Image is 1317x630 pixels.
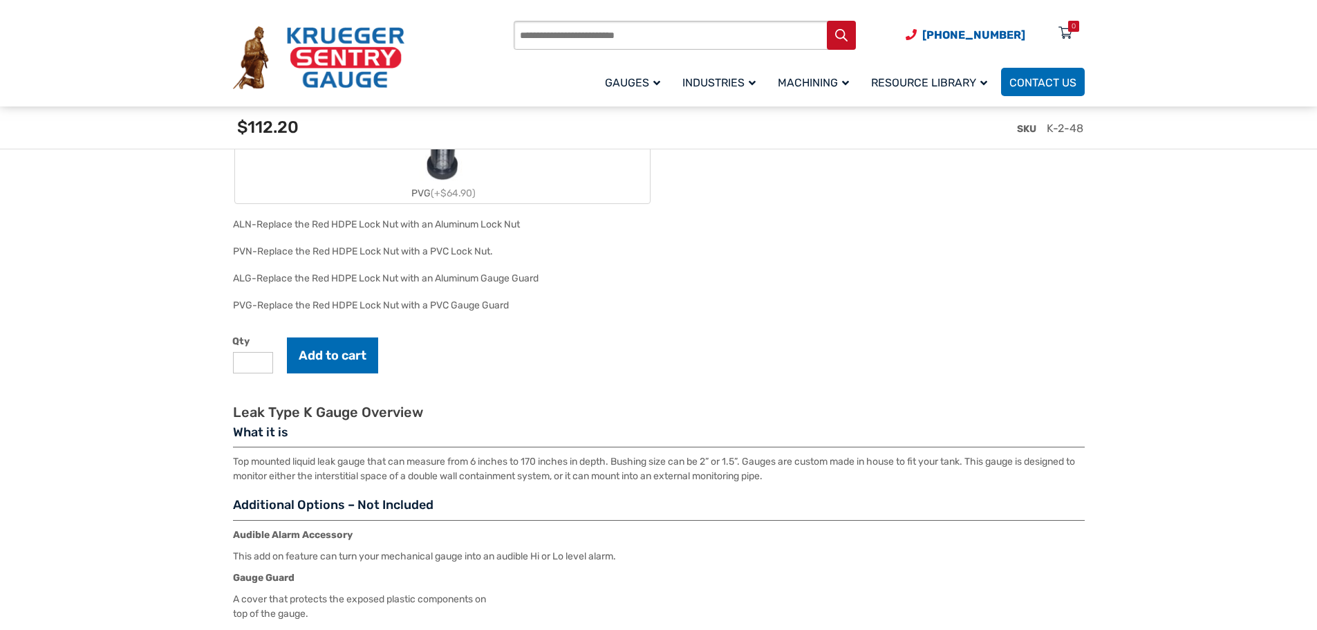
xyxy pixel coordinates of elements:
[257,299,509,311] div: Replace the Red HDPE Lock Nut with a PVC Gauge Guard
[233,454,1085,483] p: Top mounted liquid leak gauge that can measure from 6 inches to 170 inches in depth. Bushing size...
[233,425,1085,448] h3: What it is
[233,549,1085,564] p: This add on feature can turn your mechanical gauge into an audible Hi or Lo level alarm.
[1001,68,1085,96] a: Contact Us
[233,497,1085,521] h3: Additional Options – Not Included
[235,183,650,203] div: PVG
[233,219,256,230] span: ALN-
[871,76,987,89] span: Resource Library
[778,76,849,89] span: Machining
[256,272,539,284] div: Replace the Red HDPE Lock Nut with an Aluminum Gauge Guard
[233,299,257,311] span: PVG-
[431,187,476,199] span: (+$64.90)
[256,219,520,230] div: Replace the Red HDPE Lock Nut with an Aluminum Lock Nut
[233,592,1085,621] p: A cover that protects the exposed plastic components on top of the gauge.
[1047,122,1083,135] span: K-2-48
[674,66,769,98] a: Industries
[1009,76,1076,89] span: Contact Us
[233,572,295,584] strong: Gauge Guard
[597,66,674,98] a: Gauges
[233,352,273,373] input: Product quantity
[233,26,404,90] img: Krueger Sentry Gauge
[863,66,1001,98] a: Resource Library
[769,66,863,98] a: Machining
[233,404,1085,421] h2: Leak Type K Gauge Overview
[906,26,1025,44] a: Phone Number (920) 434-8860
[605,76,660,89] span: Gauges
[257,245,493,257] div: Replace the Red HDPE Lock Nut with a PVC Lock Nut.
[922,28,1025,41] span: [PHONE_NUMBER]
[1072,21,1076,32] div: 0
[287,337,378,373] button: Add to cart
[1017,123,1036,135] span: SKU
[233,245,257,257] span: PVN-
[682,76,756,89] span: Industries
[233,272,256,284] span: ALG-
[233,529,353,541] strong: Audible Alarm Accessory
